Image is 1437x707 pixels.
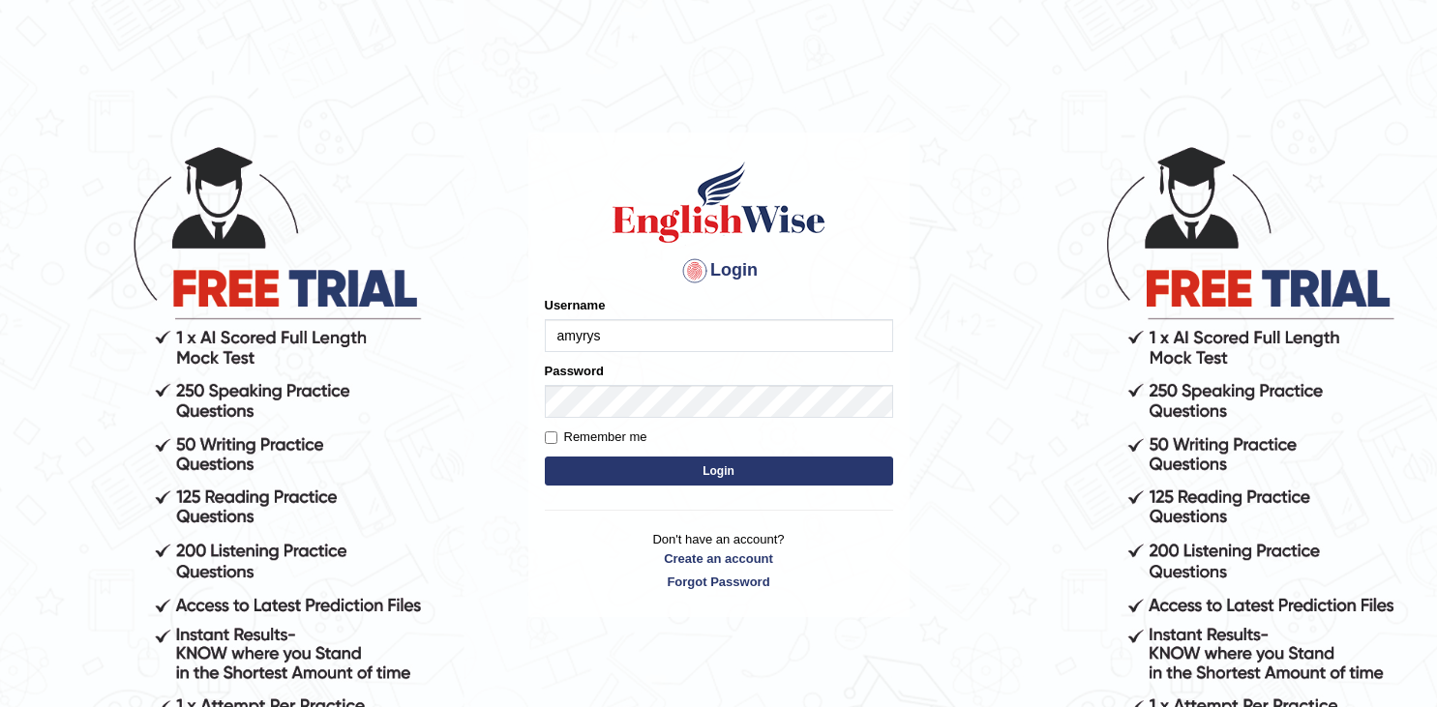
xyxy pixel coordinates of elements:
img: Logo of English Wise sign in for intelligent practice with AI [609,159,829,246]
label: Remember me [545,427,647,447]
button: Login [545,457,893,486]
h4: Login [545,255,893,286]
a: Forgot Password [545,573,893,591]
label: Password [545,362,604,380]
input: Remember me [545,431,557,444]
a: Create an account [545,549,893,568]
p: Don't have an account? [545,530,893,590]
label: Username [545,296,606,314]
